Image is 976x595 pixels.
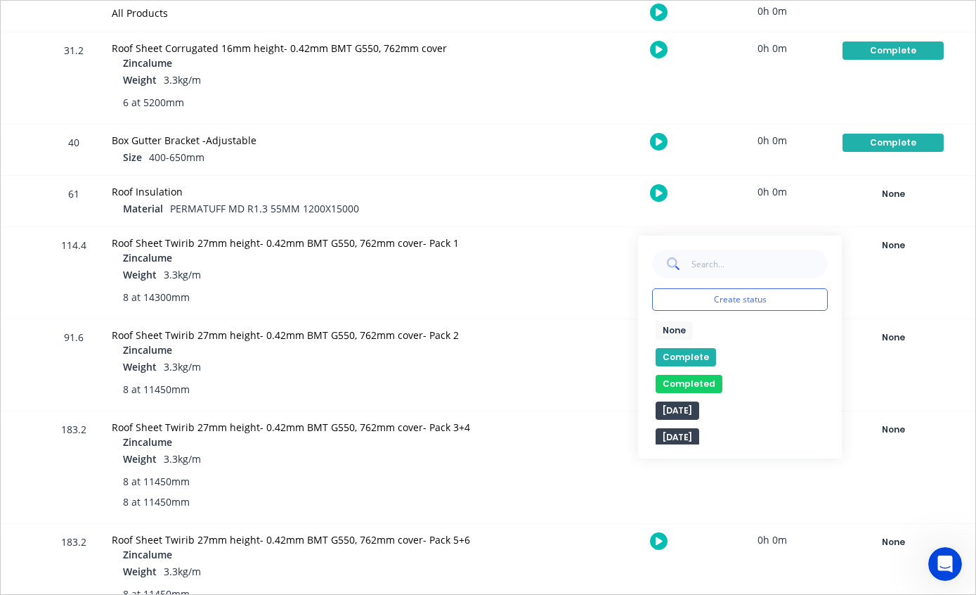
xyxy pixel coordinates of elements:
span: 8 at 11450mm [123,382,190,397]
div: 0h 0m [720,124,825,156]
span: Zincalume [123,547,172,562]
span: 3.3kg/m [164,452,201,466]
input: Search... [691,250,828,278]
button: [DATE] [656,428,699,447]
span: Weight [123,452,157,466]
span: Weight [123,564,157,579]
div: 183.2 [53,414,95,523]
div: 40 [53,127,95,175]
span: Zincalume [123,343,172,357]
span: Zincalume [123,56,172,70]
button: None [842,420,944,440]
span: Material [123,201,163,216]
span: 8 at 11450mm [123,494,190,509]
div: None [842,533,944,551]
span: 8 at 14300mm [123,290,190,305]
div: All Products [112,6,475,20]
span: 8 at 11450mm [123,474,190,489]
div: 91.6 [53,321,95,411]
div: 0h 0m [720,524,825,556]
span: Zincalume [123,435,172,449]
button: Complete [656,348,716,366]
div: Roof Insulation [112,184,475,199]
span: Weight [123,267,157,282]
button: None [842,184,944,204]
div: Roof Sheet Twirib 27mm height- 0.42mm BMT G550, 762mm cover- Pack 3+4 [112,420,475,435]
button: None [842,532,944,552]
div: Roof Sheet Twirib 27mm height- 0.42mm BMT G550, 762mm cover- Pack 2 [112,328,475,343]
div: 0h 0m [720,176,825,207]
span: 400-650mm [149,151,204,164]
div: None [842,185,944,203]
span: PERMATUFF MD R1.3 55MM 1200X15000 [170,202,359,215]
button: None [842,236,944,255]
div: Roof Sheet Twirib 27mm height- 0.42mm BMT G550, 762mm cover- Pack 1 [112,236,475,250]
span: 6 at 5200mm [123,95,184,110]
button: Completed [656,375,722,393]
div: Roof Sheet Twirib 27mm height- 0.42mm BMT G550, 762mm cover- Pack 5+6 [112,532,475,547]
button: None [842,328,944,347]
iframe: Intercom live chat [928,547,962,581]
span: 3.3kg/m [164,73,201,87]
button: [DATE] [656,402,699,420]
span: Weight [123,72,157,87]
div: None [842,328,944,347]
button: None [656,321,693,340]
div: Box Gutter Bracket -Adjustable [112,133,475,148]
div: Roof Sheet Corrugated 16mm height- 0.42mm BMT G550, 762mm cover [112,41,475,56]
div: 0h 0m [720,32,825,64]
div: 31.2 [53,34,95,124]
button: Complete [842,133,944,153]
span: Size [123,150,142,165]
span: Weight [123,359,157,374]
span: Zincalume [123,250,172,265]
button: Complete [842,41,944,60]
span: 3.3kg/m [164,268,201,281]
div: 114.4 [53,229,95,319]
div: Complete [842,41,944,60]
span: 3.3kg/m [164,360,201,373]
div: Complete [842,134,944,152]
span: 3.3kg/m [164,565,201,578]
button: Create status [652,288,828,311]
div: None [842,421,944,439]
div: 61 [53,178,95,226]
div: 0h 0m [720,227,825,259]
div: None [842,236,944,255]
